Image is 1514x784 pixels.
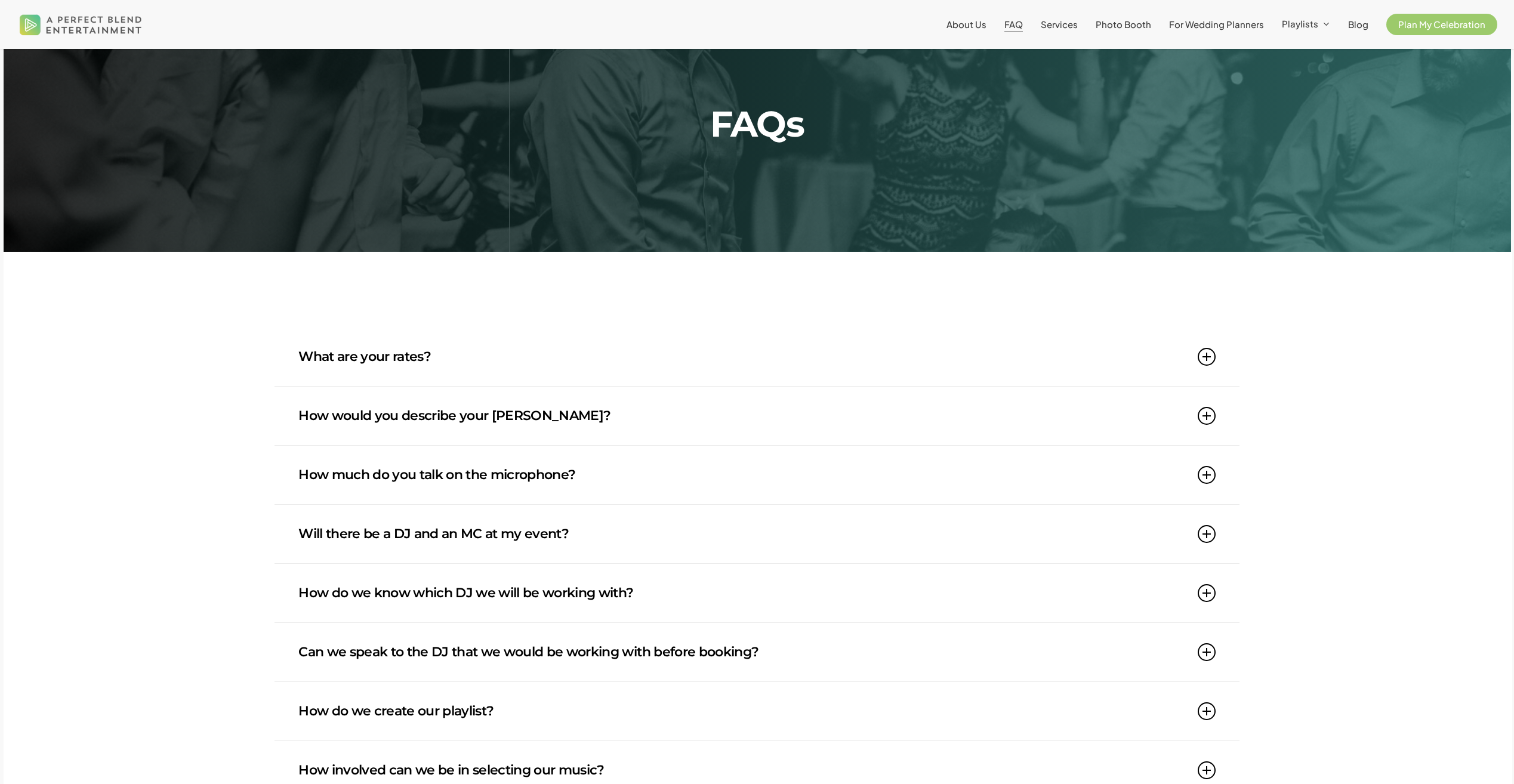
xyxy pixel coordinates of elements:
a: Photo Booth [1096,20,1151,29]
span: FAQ [1004,18,1023,30]
a: Playlists [1282,19,1330,30]
a: How do we know which DJ we will be working with? [298,564,1216,622]
span: About Us [946,18,986,30]
a: Will there be a DJ and an MC at my event? [298,505,1216,563]
a: Plan My Celebration [1386,20,1497,29]
a: About Us [946,20,986,29]
span: Services [1041,18,1078,30]
a: How much do you talk on the microphone? [298,446,1216,504]
a: Blog [1348,20,1368,29]
span: Plan My Celebration [1398,18,1485,30]
a: How do we create our playlist? [298,682,1216,740]
span: Blog [1348,18,1368,30]
a: FAQ [1004,20,1023,29]
span: Playlists [1282,18,1318,29]
a: Services [1041,20,1078,29]
h2: FAQs [458,106,1056,142]
a: Can we speak to the DJ that we would be working with before booking? [298,623,1216,681]
span: Photo Booth [1096,18,1151,30]
a: How would you describe your [PERSON_NAME]? [298,387,1216,445]
a: For Wedding Planners [1169,20,1264,29]
a: What are your rates? [298,328,1216,386]
span: For Wedding Planners [1169,18,1264,30]
img: A Perfect Blend Entertainment [17,5,145,44]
